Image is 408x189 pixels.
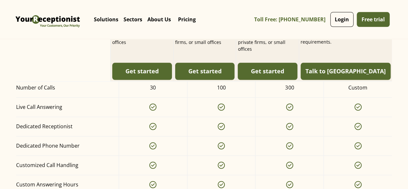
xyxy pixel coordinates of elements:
div: About Us [145,6,174,32]
div: Dedicated Receptionist [16,122,111,131]
div: 30 [150,84,156,91]
a: Free trial [357,12,390,27]
div: Solutions [91,6,121,32]
a: Login [330,12,353,27]
div: 100 [217,84,225,91]
a: Get started [112,63,172,80]
img: Virtual Receptionist - Answering Service - Call and Live Chat Receptionist - Virtual Receptionist... [14,5,82,34]
a: Pricing [174,10,200,29]
a: Toll Free: [PHONE_NUMBER] [254,12,329,27]
div: Get started [125,67,159,76]
div: Talk to [GEOGRAPHIC_DATA] [305,67,386,76]
div: Custom Answering Hours [16,180,111,189]
p: Sectors [124,16,142,23]
a: Get started [175,63,235,80]
a: home [14,5,82,34]
div: Get started [251,67,284,76]
div: Get started [188,67,221,76]
p: About Us [147,16,171,23]
a: Get started [238,63,297,80]
a: Talk to [GEOGRAPHIC_DATA] [301,63,391,80]
iframe: Chat Widget [301,119,408,189]
div: Customized Call Handling [16,161,111,170]
div: Dedicated Phone Number [16,142,111,150]
div: 300 [285,84,294,91]
div: Sectors [121,6,145,32]
div: Custom [348,84,367,91]
p: Solutions [94,16,118,23]
div: Live Call Answering [16,103,111,111]
div: Number of Calls [16,83,111,92]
